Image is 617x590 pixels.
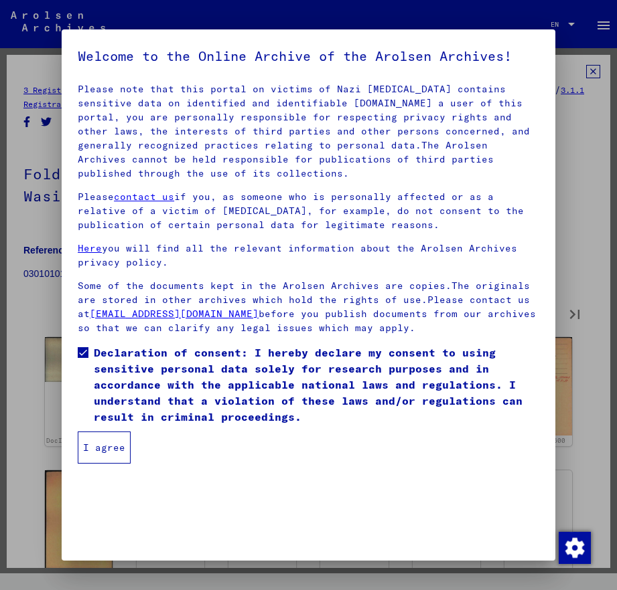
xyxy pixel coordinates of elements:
[78,82,539,181] p: Please note that this portal on victims of Nazi [MEDICAL_DATA] contains sensitive data on identif...
[78,45,539,67] h5: Welcome to the Online Archive of the Arolsen Archives!
[78,241,539,270] p: you will find all the relevant information about the Arolsen Archives privacy policy.
[78,242,102,254] a: Here
[559,532,591,564] img: Change consent
[78,190,539,232] p: Please if you, as someone who is personally affected or as a relative of a victim of [MEDICAL_DAT...
[90,308,259,320] a: [EMAIL_ADDRESS][DOMAIN_NAME]
[78,431,131,464] button: I agree
[94,345,539,425] span: Declaration of consent: I hereby declare my consent to using sensitive personal data solely for r...
[114,191,174,203] a: contact us
[78,279,539,335] p: Some of the documents kept in the Arolsen Archives are copies.The originals are stored in other a...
